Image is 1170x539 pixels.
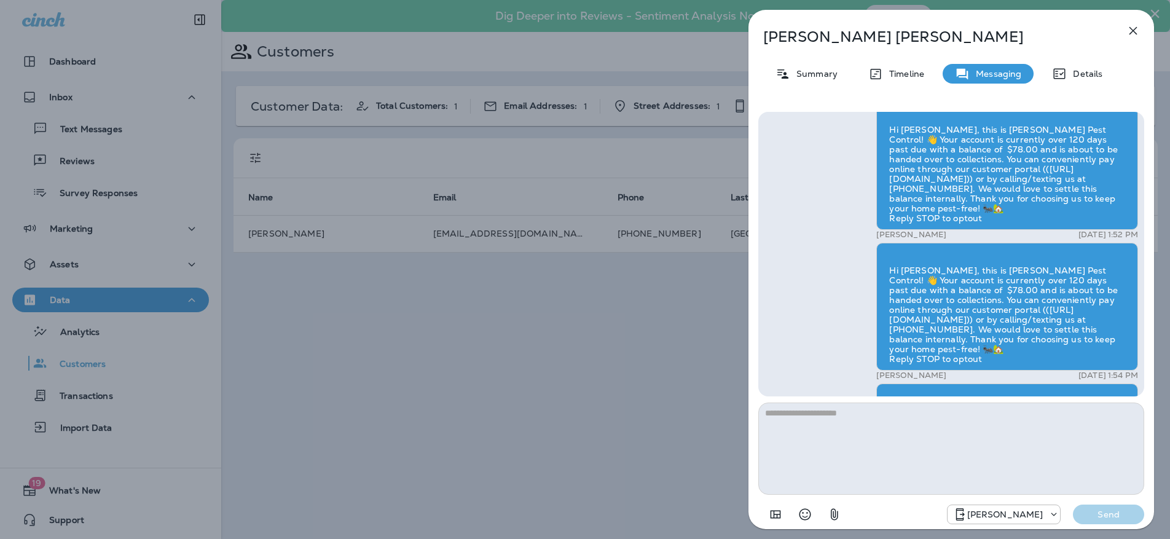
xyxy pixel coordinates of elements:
p: Summary [790,69,838,79]
div: +1 (504) 576-9603 [948,507,1061,522]
button: Select an emoji [793,502,817,527]
button: Add in a premade template [763,502,788,527]
p: Timeline [883,69,924,79]
p: [PERSON_NAME] [876,230,946,240]
p: [DATE] 1:52 PM [1078,230,1138,240]
p: [PERSON_NAME] [876,371,946,380]
div: Hi [PERSON_NAME], this is [PERSON_NAME] Pest Control! 👋 Your account is currently over 120 days p... [876,384,1138,511]
p: [PERSON_NAME] [PERSON_NAME] [763,28,1099,45]
p: [DATE] 1:54 PM [1078,371,1138,380]
div: Hi [PERSON_NAME], this is [PERSON_NAME] Pest Control! 👋 Your account is currently over 120 days p... [876,102,1138,230]
div: Hi [PERSON_NAME], this is [PERSON_NAME] Pest Control! 👋 Your account is currently over 120 days p... [876,243,1138,371]
p: Messaging [970,69,1021,79]
p: [PERSON_NAME] [967,509,1043,519]
p: Details [1067,69,1102,79]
